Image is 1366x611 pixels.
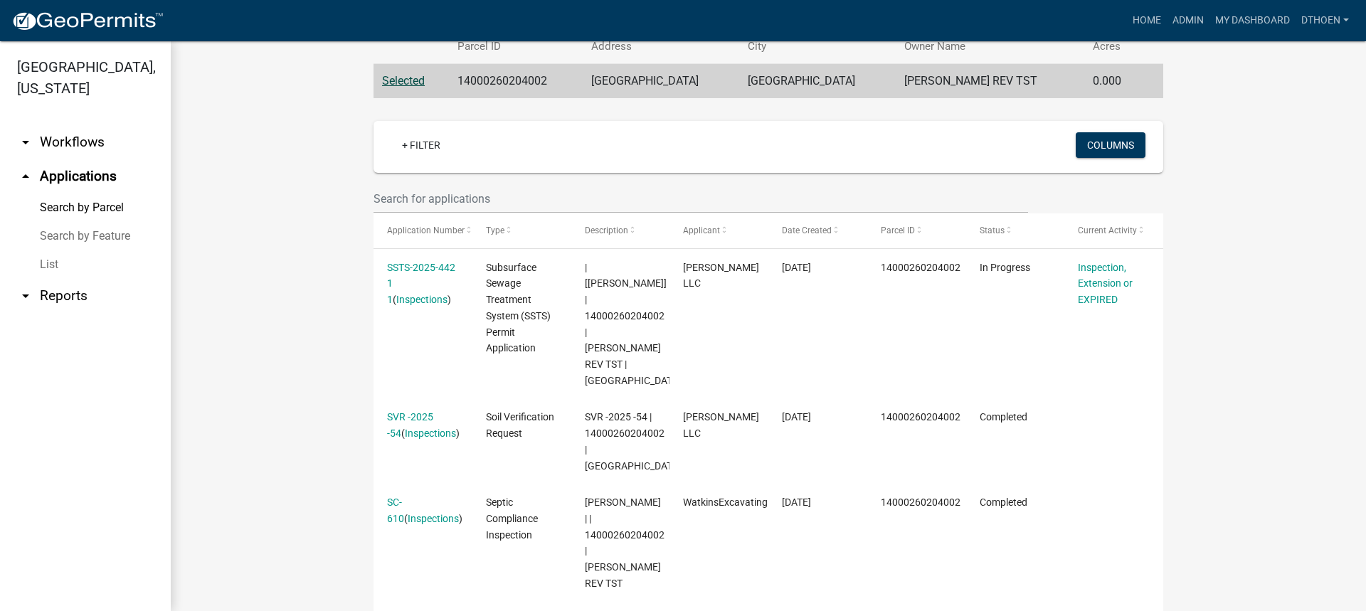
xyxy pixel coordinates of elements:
[1296,7,1355,34] a: dthoen
[387,260,458,308] div: ( )
[374,213,472,248] datatable-header-cell: Application Number
[374,184,1028,213] input: Search for applications
[486,496,538,541] span: Septic Compliance Inspection
[881,262,960,273] span: 14000260204002
[387,494,458,527] div: ( )
[768,213,867,248] datatable-header-cell: Date Created
[1209,7,1296,34] a: My Dashboard
[585,225,628,235] span: Description
[683,411,759,439] span: Roisum LLC
[739,64,896,99] td: [GEOGRAPHIC_DATA]
[449,64,583,99] td: 14000260204002
[669,213,768,248] datatable-header-cell: Applicant
[966,213,1065,248] datatable-header-cell: Status
[387,411,433,439] a: SVR -2025 -54
[571,213,670,248] datatable-header-cell: Description
[382,74,425,87] a: Selected
[486,262,551,354] span: Subsurface Sewage Treatment System (SSTS) Permit Application
[387,262,455,306] a: SSTS-2025-442 1 1
[387,496,404,524] a: SC-610
[585,496,665,589] span: Michelle Jevne | | 14000260204002 | KATHLEEN A TILBURY REV TST
[1078,262,1133,306] a: Inspection, Extension or EXPIRED
[486,225,504,235] span: Type
[896,64,1084,99] td: [PERSON_NAME] REV TST
[405,427,456,439] a: Inspections
[1076,132,1145,158] button: Columns
[980,262,1030,273] span: In Progress
[1167,7,1209,34] a: Admin
[896,30,1084,63] th: Owner Name
[782,262,811,273] span: 09/19/2025
[739,30,896,63] th: City
[583,30,739,63] th: Address
[387,225,465,235] span: Application Number
[1064,213,1163,248] datatable-header-cell: Current Activity
[1127,7,1167,34] a: Home
[782,225,832,235] span: Date Created
[782,496,811,508] span: 10/10/2024
[408,513,459,524] a: Inspections
[683,496,768,508] span: WatkinsExcavating
[1084,30,1141,63] th: Acres
[387,409,458,442] div: ( )
[881,225,915,235] span: Parcel ID
[867,213,966,248] datatable-header-cell: Parcel ID
[980,411,1027,423] span: Completed
[1078,225,1137,235] span: Current Activity
[17,287,34,304] i: arrow_drop_down
[881,411,960,423] span: 14000260204002
[486,411,554,439] span: Soil Verification Request
[585,411,681,471] span: SVR -2025 -54 | 14000260204002 | 38622 EGRET RD
[782,411,811,423] span: 05/05/2025
[585,262,681,386] span: | [Elizabeth Plaster] | 14000260204002 | KATHLEEN A TILBURY REV TST | 38622 EGRET RD
[396,294,448,305] a: Inspections
[17,134,34,151] i: arrow_drop_down
[583,64,739,99] td: [GEOGRAPHIC_DATA]
[449,30,583,63] th: Parcel ID
[391,132,452,158] a: + Filter
[881,496,960,508] span: 14000260204002
[1084,64,1141,99] td: 0.000
[17,168,34,185] i: arrow_drop_up
[683,225,720,235] span: Applicant
[472,213,571,248] datatable-header-cell: Type
[980,225,1005,235] span: Status
[683,262,759,289] span: Roisum LLC
[980,496,1027,508] span: Completed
